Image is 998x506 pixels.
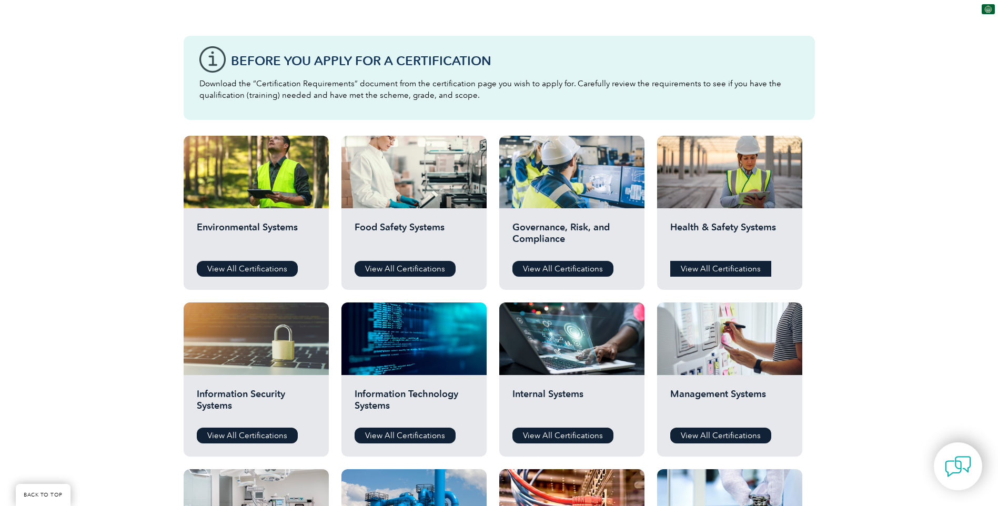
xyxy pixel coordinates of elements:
[982,4,995,14] img: ar
[512,388,631,420] h2: Internal Systems
[670,388,789,420] h2: Management Systems
[355,221,473,253] h2: Food Safety Systems
[512,221,631,253] h2: Governance, Risk, and Compliance
[197,261,298,277] a: View All Certifications
[199,78,799,101] p: Download the “Certification Requirements” document from the certification page you wish to apply ...
[670,221,789,253] h2: Health & Safety Systems
[670,428,771,443] a: View All Certifications
[355,388,473,420] h2: Information Technology Systems
[231,54,799,67] h3: Before You Apply For a Certification
[16,484,70,506] a: BACK TO TOP
[197,221,316,253] h2: Environmental Systems
[355,261,456,277] a: View All Certifications
[197,388,316,420] h2: Information Security Systems
[512,428,613,443] a: View All Certifications
[197,428,298,443] a: View All Certifications
[670,261,771,277] a: View All Certifications
[945,453,971,480] img: contact-chat.png
[512,261,613,277] a: View All Certifications
[355,428,456,443] a: View All Certifications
